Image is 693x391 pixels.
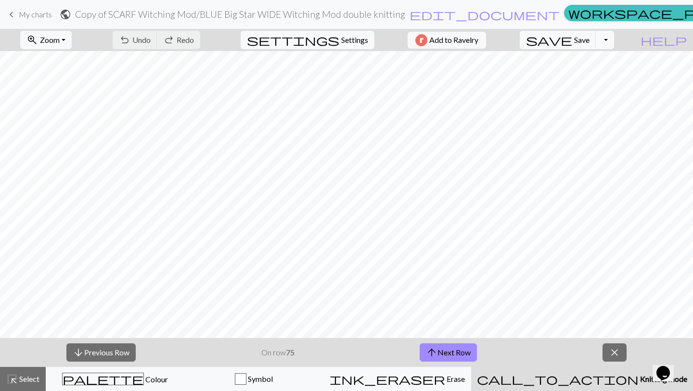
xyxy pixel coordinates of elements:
[6,8,17,21] span: keyboard_arrow_left
[408,32,486,49] button: Add to Ravelry
[241,31,374,49] button: SettingsSettings
[410,8,560,21] span: edit_document
[471,367,693,391] button: Knitting mode
[609,346,620,359] span: close
[246,374,273,383] span: Symbol
[420,343,477,362] button: Next Row
[75,9,405,20] h2: Copy of SCARF Witching Mod / BLUE Big Star WIDE Witching Mod double knitting
[429,34,478,46] span: Add to Ravelry
[46,367,185,391] button: Colour
[526,33,572,47] span: save
[40,35,60,44] span: Zoom
[520,31,596,49] button: Save
[19,10,52,19] span: My charts
[341,34,368,46] span: Settings
[60,8,71,21] span: public
[574,35,590,44] span: Save
[445,374,465,383] span: Erase
[18,374,39,383] span: Select
[323,367,471,391] button: Erase
[63,372,143,386] span: palette
[20,31,72,49] button: Zoom
[415,34,427,46] img: Ravelry
[477,372,639,386] span: call_to_action
[6,372,18,386] span: highlight_alt
[6,6,52,23] a: My charts
[426,346,437,359] span: arrow_upward
[247,33,339,47] span: settings
[330,372,445,386] span: ink_eraser
[144,375,168,384] span: Colour
[639,374,687,383] span: Knitting mode
[261,347,295,358] p: On row
[73,346,84,359] span: arrow_downward
[66,343,136,362] button: Previous Row
[247,34,339,46] i: Settings
[185,367,324,391] button: Symbol
[653,352,683,381] iframe: chat widget
[286,348,295,357] strong: 75
[641,33,687,47] span: help
[26,33,38,47] span: zoom_in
